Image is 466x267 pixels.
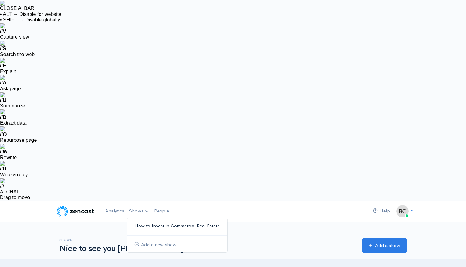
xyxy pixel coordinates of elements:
a: Add a show [362,238,407,253]
a: Analytics [103,204,127,218]
img: ... [396,205,409,217]
a: People [152,204,172,218]
h6: Shows [59,238,355,241]
a: How to Invest in Commercial Real Estate [127,221,227,231]
img: ZenCast Logo [56,205,95,217]
h1: Nice to see you [PERSON_NAME] [59,244,355,253]
a: Shows [127,204,152,218]
a: Help [370,204,393,218]
ul: Shows [127,218,228,253]
a: Add a new show [127,239,227,250]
